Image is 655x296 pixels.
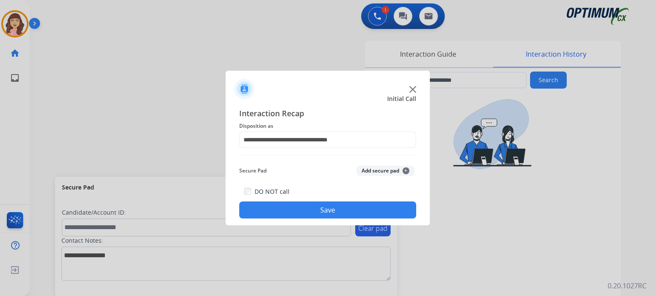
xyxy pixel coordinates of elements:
[608,281,646,291] p: 0.20.1027RC
[403,167,409,174] span: +
[234,79,255,99] img: contactIcon
[255,187,290,196] label: DO NOT call
[239,155,416,155] img: contact-recap-line.svg
[239,121,416,131] span: Disposition as
[239,107,416,121] span: Interaction Recap
[239,166,267,176] span: Secure Pad
[239,201,416,218] button: Save
[356,166,414,176] button: Add secure pad+
[387,95,416,103] span: Initial Call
